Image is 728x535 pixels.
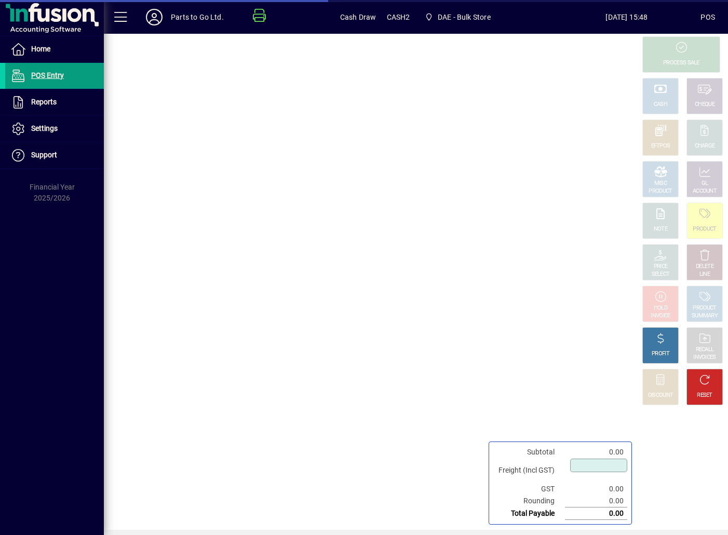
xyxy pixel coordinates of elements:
span: Reports [31,98,57,106]
div: PROCESS SALE [663,59,699,67]
div: CHEQUE [695,101,714,109]
a: Support [5,142,104,168]
div: DISCOUNT [648,392,673,399]
span: DAE - Bulk Store [438,9,491,25]
span: Support [31,151,57,159]
div: CASH [654,101,667,109]
span: Cash Draw [340,9,376,25]
td: 0.00 [565,495,627,507]
div: MISC [654,180,667,188]
div: RESET [697,392,712,399]
div: CHARGE [695,142,715,150]
td: 0.00 [565,446,627,458]
td: Total Payable [493,507,565,520]
span: POS Entry [31,71,64,79]
div: POS [700,9,715,25]
div: SELECT [652,271,670,278]
div: SUMMARY [692,312,718,320]
div: PRICE [654,263,668,271]
div: PRODUCT [649,188,672,195]
span: [DATE] 15:48 [553,9,701,25]
a: Home [5,36,104,62]
div: NOTE [654,225,667,233]
div: PROFIT [652,350,669,358]
td: 0.00 [565,507,627,520]
div: PRODUCT [693,225,716,233]
div: PRODUCT [693,304,716,312]
div: GL [702,180,708,188]
div: ACCOUNT [693,188,717,195]
span: CASH2 [387,9,410,25]
td: Rounding [493,495,565,507]
button: Profile [138,8,171,26]
div: HOLD [654,304,667,312]
span: Settings [31,124,58,132]
div: EFTPOS [651,142,670,150]
div: INVOICES [693,354,716,362]
div: RECALL [696,346,714,354]
td: 0.00 [565,483,627,495]
td: GST [493,483,565,495]
a: Settings [5,116,104,142]
div: Parts to Go Ltd. [171,9,224,25]
span: DAE - Bulk Store [420,8,494,26]
a: Reports [5,89,104,115]
div: INVOICE [651,312,670,320]
td: Freight (Incl GST) [493,458,565,483]
div: LINE [699,271,710,278]
td: Subtotal [493,446,565,458]
div: DELETE [696,263,713,271]
span: Home [31,45,50,53]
